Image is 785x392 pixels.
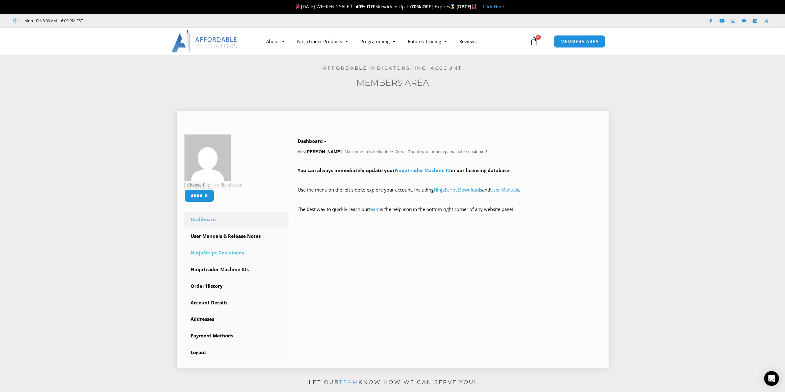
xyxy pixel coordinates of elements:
strong: You can always immediately update your in our licensing database. [298,167,510,173]
a: Programming [354,34,402,48]
a: Payment Methods [184,328,289,344]
a: NinjaTrader Machine IDs [184,262,289,278]
a: Affordable Indicators, Inc. Account [323,65,462,71]
a: Addresses [184,311,289,327]
div: Open Intercom Messenger [764,371,779,386]
a: Futures Trading [402,34,453,48]
img: 887539c27565b2f34d294346e9a9c50548cb50e30409dc261b77cf157b013ea5 [184,134,231,181]
span: [DATE] WEEKEND SALE Sitewide + Up To | Expires [294,3,456,10]
span: MEMBERS AREA [560,39,599,44]
a: Members Area [356,77,429,88]
a: Account Details [184,295,289,311]
span: 0 [536,35,541,40]
p: The best way to quickly reach our is the help icon in the bottom right corner of any website page! [298,205,601,222]
b: Dashboard – [298,138,327,144]
img: 🏌️‍♂️ [349,4,354,9]
a: team [339,379,358,385]
a: Click Here [483,3,504,10]
a: NinjaTrader Machine ID [395,167,451,173]
a: NinjaScript Downloads [184,245,289,261]
strong: [PERSON_NAME] [305,149,341,154]
img: 🎉 [296,4,300,9]
iframe: Customer reviews powered by Trustpilot [92,18,184,24]
img: LogoAI | Affordable Indicators – NinjaTrader [171,30,238,52]
a: Logout [184,345,289,361]
a: NinjaTrader Products [291,34,354,48]
a: 0 [521,32,548,50]
strong: 70% OFF [411,3,431,10]
a: User Manuals & Release Notes [184,228,289,244]
nav: Menu [260,34,528,48]
span: Mon - Fri: 8:00 AM – 6:00 PM EST [23,17,83,24]
p: Use the menu on the left side to explore your account, including and . [298,186,601,203]
div: Hey ! Welcome to the Members Area. Thank you for being a valuable customer! [298,137,601,222]
a: User Manuals [490,187,519,193]
p: Let our know how we can serve you! [177,378,609,387]
img: ⌛ [450,4,455,9]
strong: [DATE] [457,3,477,10]
a: Reviews [453,34,483,48]
a: Dashboard [184,212,289,228]
a: MEMBERS AREA [554,35,605,48]
strong: 40% OFF [356,3,375,10]
a: Order History [184,278,289,294]
a: About [260,34,291,48]
nav: Account pages [184,212,289,361]
a: team [369,206,380,212]
a: NinjaScript Downloads [434,187,482,193]
img: 🏭 [472,4,476,9]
